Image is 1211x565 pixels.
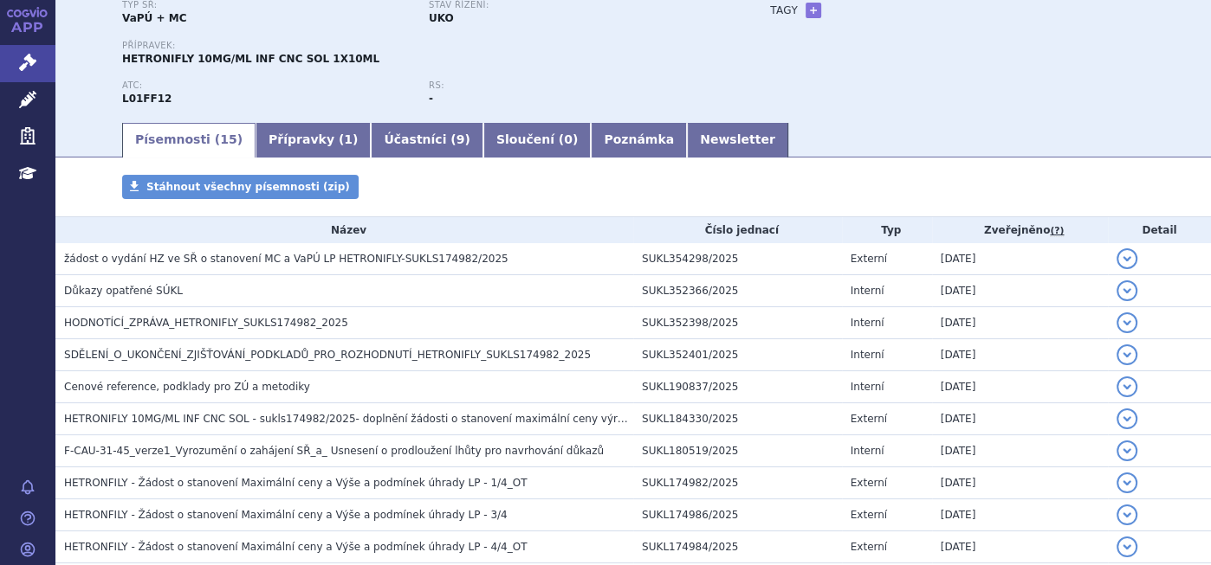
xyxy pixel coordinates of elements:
strong: UKO [429,12,454,24]
button: detail [1117,440,1137,461]
td: [DATE] [932,499,1108,531]
span: HETRONIFLY 10MG/ML INF CNC SOL 1X10ML [122,53,379,65]
button: detail [1117,504,1137,525]
a: Účastníci (9) [371,123,482,157]
button: detail [1117,248,1137,269]
span: HETRONFILY - Žádost o stanovení Maximální ceny a Výše a podmínek úhrady LP - 4/4_OT [64,541,527,553]
a: Písemnosti (15) [122,123,256,157]
span: Interní [851,317,884,329]
td: SUKL174984/2025 [633,531,842,563]
span: HETRONIFLY 10MG/ML INF CNC SOL - sukls174982/2025- doplnění žádosti o stanovení maximální ceny vý... [64,413,774,425]
th: Typ [842,217,932,243]
th: Název [55,217,633,243]
td: [DATE] [932,403,1108,435]
td: [DATE] [932,435,1108,467]
td: SUKL354298/2025 [633,243,842,275]
span: HETRONFILY - Žádost o stanovení Maximální ceny a Výše a podmínek úhrady LP - 3/4 [64,509,508,521]
a: Přípravky (1) [256,123,371,157]
th: Zveřejněno [932,217,1108,243]
span: 15 [220,132,236,146]
span: 0 [564,132,573,146]
td: [DATE] [932,371,1108,403]
td: [DATE] [932,275,1108,307]
span: Interní [851,381,884,393]
span: Důkazy opatřené SÚKL [64,285,183,297]
span: Interní [851,349,884,361]
td: SUKL352398/2025 [633,307,842,339]
td: SUKL180519/2025 [633,435,842,467]
abbr: (?) [1050,225,1064,237]
strong: - [429,93,433,105]
td: [DATE] [932,531,1108,563]
td: [DATE] [932,307,1108,339]
td: SUKL352366/2025 [633,275,842,307]
span: Interní [851,285,884,297]
button: detail [1117,280,1137,301]
span: Cenové reference, podklady pro ZÚ a metodiky [64,381,310,393]
button: detail [1117,344,1137,365]
button: detail [1117,408,1137,429]
span: Externí [851,413,887,425]
a: Newsletter [687,123,788,157]
span: HETRONFILY - Žádost o stanovení Maximální ceny a Výše a podmínek úhrady LP - 1/4_OT [64,477,527,489]
span: žádost o vydání HZ ve SŘ o stanovení MC a VaPÚ LP HETRONIFLY-SUKLS174982/2025 [64,253,508,265]
span: Externí [851,253,887,265]
span: Externí [851,541,887,553]
strong: SERPLULIMAB [122,93,172,105]
span: Interní [851,445,884,457]
td: [DATE] [932,243,1108,275]
button: detail [1117,376,1137,397]
button: detail [1117,312,1137,333]
a: Poznámka [591,123,687,157]
span: 1 [344,132,353,146]
a: Stáhnout všechny písemnosti (zip) [122,175,359,199]
td: [DATE] [932,467,1108,499]
th: Číslo jednací [633,217,842,243]
td: SUKL190837/2025 [633,371,842,403]
span: Externí [851,509,887,521]
span: Stáhnout všechny písemnosti (zip) [146,181,350,193]
td: [DATE] [932,339,1108,371]
p: ATC: [122,80,411,91]
td: SUKL184330/2025 [633,403,842,435]
span: 9 [457,132,465,146]
td: SUKL174982/2025 [633,467,842,499]
td: SUKL174986/2025 [633,499,842,531]
span: SDĚLENÍ_O_UKONČENÍ_ZJIŠŤOVÁNÍ_PODKLADŮ_PRO_ROZHODNUTÍ_HETRONIFLY_SUKLS174982_2025 [64,349,591,361]
td: SUKL352401/2025 [633,339,842,371]
button: detail [1117,472,1137,493]
span: Externí [851,477,887,489]
span: F-CAU-31-45_verze1_Vyrozumění o zahájení SŘ_a_ Usnesení o prodloužení lhůty pro navrhování důkazů [64,445,604,457]
strong: VaPÚ + MC [122,12,186,24]
button: detail [1117,536,1137,557]
a: + [806,3,821,18]
p: RS: [429,80,718,91]
p: Přípravek: [122,41,735,51]
th: Detail [1108,217,1211,243]
a: Sloučení (0) [483,123,591,157]
span: HODNOTÍCÍ_ZPRÁVA_HETRONIFLY_SUKLS174982_2025 [64,317,348,329]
